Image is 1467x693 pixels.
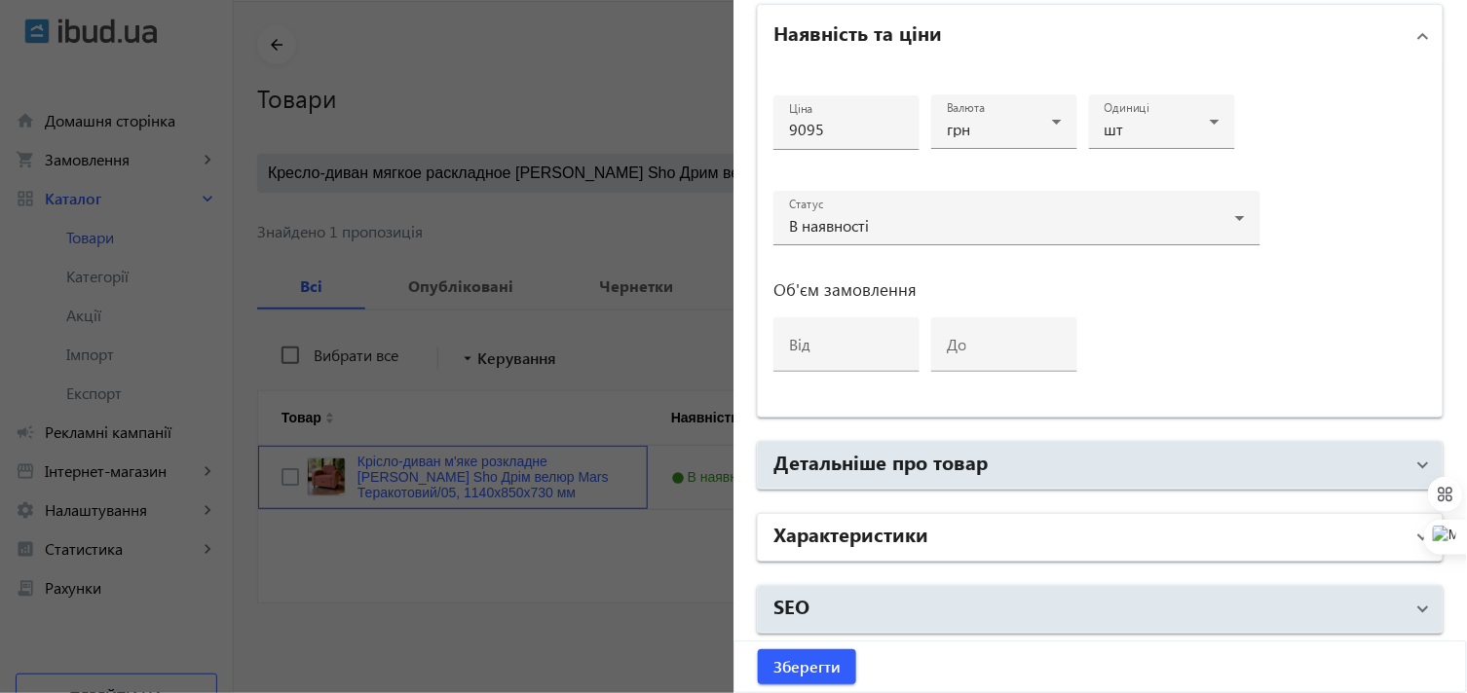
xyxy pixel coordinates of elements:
[773,282,1260,298] h3: Об'єм замовлення
[758,649,856,684] button: Зберегти
[758,67,1443,417] div: Наявність та ціни
[758,442,1443,489] mat-expansion-panel-header: Детальніше про товар
[1105,100,1150,116] mat-label: Одиниці
[947,335,966,355] mat-label: до
[773,18,942,46] h2: Наявність та ціни
[773,520,928,547] h2: Характеристики
[773,448,988,475] h2: Детальніше про товар
[758,514,1443,561] mat-expansion-panel-header: Характеристики
[789,335,810,355] mat-label: від
[947,100,986,116] mat-label: Валюта
[789,197,823,212] mat-label: Статус
[758,5,1443,67] mat-expansion-panel-header: Наявність та ціни
[789,101,813,117] mat-label: Ціна
[758,586,1443,633] mat-expansion-panel-header: SEO
[789,215,869,236] span: В наявності
[1105,119,1124,139] span: шт
[773,592,809,619] h2: SEO
[947,119,970,139] span: грн
[773,656,841,677] span: Зберегти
